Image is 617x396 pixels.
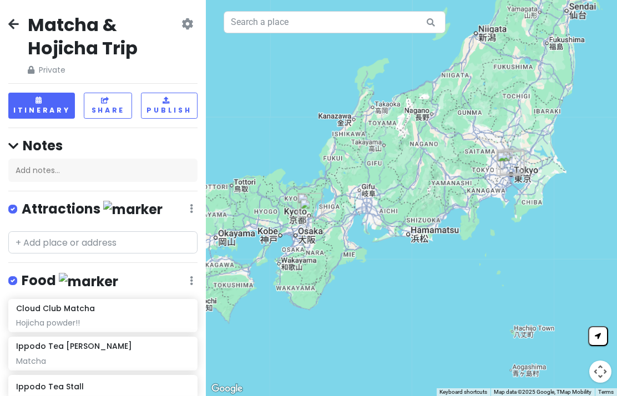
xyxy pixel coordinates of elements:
img: marker [59,273,118,290]
span: Private [28,64,179,76]
button: Map camera controls [589,361,611,383]
h4: Attractions [22,200,163,219]
div: Matcha [16,356,189,366]
input: + Add place or address [8,231,198,253]
img: marker [103,201,163,218]
div: Ippodo Tea Stall [496,145,529,179]
div: The Matcha Tokyo Shinjuku [492,145,525,178]
div: ATELIER MATCHA [495,146,529,180]
span: Map data ©2025 Google, TMap Mobility [494,389,591,395]
input: Search a place [224,11,446,33]
button: Keyboard shortcuts [439,388,487,396]
h4: Food [22,272,118,290]
a: Terms (opens in new tab) [598,389,614,395]
h6: Ippodo Tea Stall [16,382,189,392]
button: Itinerary [8,93,75,119]
img: Google [209,382,245,396]
button: Share [84,93,132,119]
div: Hojicha powder!! [16,318,189,328]
button: Publish [141,93,197,119]
h2: Matcha & Hojicha Trip [28,13,179,59]
h6: Cloud Club Matcha [16,303,95,313]
div: THE MATCHA TOKYO SKYTREE Solamachi 抹茶トーキョー [498,144,531,177]
div: The Matcha Tokyo Omotesandō [492,146,525,180]
div: Hoho Hojicha Uji Main Store [295,194,328,227]
div: Ippodo Tea Ginza Mitsukoshi [495,146,529,179]
div: The Matcha Tokyo Miyashita Park [492,147,525,180]
div: HOHO HOJICHA 焙茶専門店 京都駅八条口店 [293,189,326,222]
h6: Ippodo Tea [PERSON_NAME] [16,341,132,351]
a: Open this area in Google Maps (opens a new window) [209,382,245,396]
div: Add notes... [8,159,198,182]
h4: Notes [8,137,198,154]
